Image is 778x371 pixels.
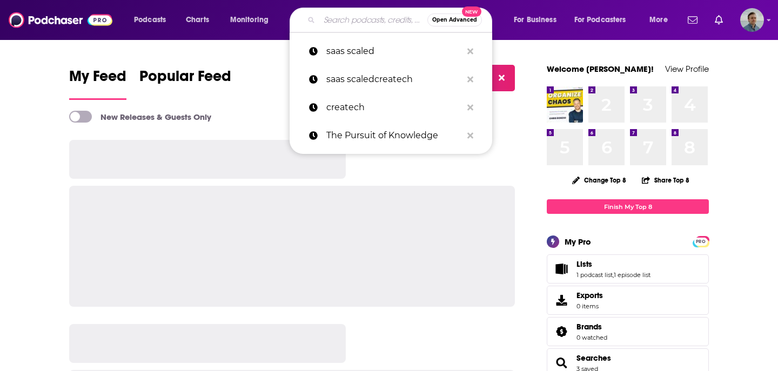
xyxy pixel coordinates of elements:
[427,14,482,26] button: Open AdvancedNew
[576,334,607,341] a: 0 watched
[740,8,764,32] span: Logged in as TrentSell
[290,65,492,93] a: saas scaledcreatech
[665,64,709,74] a: View Profile
[649,12,668,28] span: More
[69,67,126,92] span: My Feed
[290,37,492,65] a: saas scaled
[139,67,231,92] span: Popular Feed
[740,8,764,32] img: User Profile
[694,237,707,245] a: PRO
[69,111,211,123] a: New Releases & Guests Only
[179,11,216,29] a: Charts
[326,65,462,93] p: saas scaledcreatech
[326,122,462,150] p: The Pursuit of Knowledge
[740,8,764,32] button: Show profile menu
[641,170,690,191] button: Share Top 8
[462,6,481,17] span: New
[186,12,209,28] span: Charts
[642,11,681,29] button: open menu
[551,355,572,370] a: Searches
[126,11,180,29] button: open menu
[547,199,709,214] a: Finish My Top 8
[710,11,727,29] a: Show notifications dropdown
[514,12,556,28] span: For Business
[576,291,603,300] span: Exports
[574,12,626,28] span: For Podcasters
[230,12,269,28] span: Monitoring
[576,322,607,332] a: Brands
[326,37,462,65] p: saas scaled
[694,238,707,246] span: PRO
[547,317,709,346] span: Brands
[9,10,112,30] img: Podchaser - Follow, Share and Rate Podcasts
[547,86,583,123] img: Organize Chaos
[290,93,492,122] a: createch
[506,11,570,29] button: open menu
[576,322,602,332] span: Brands
[576,259,650,269] a: Lists
[223,11,283,29] button: open menu
[614,271,650,279] a: 1 episode list
[567,11,642,29] button: open menu
[683,11,702,29] a: Show notifications dropdown
[551,293,572,308] span: Exports
[565,237,591,247] div: My Pro
[432,17,477,23] span: Open Advanced
[300,8,502,32] div: Search podcasts, credits, & more...
[547,254,709,284] span: Lists
[566,173,633,187] button: Change Top 8
[551,261,572,276] a: Lists
[576,271,613,279] a: 1 podcast list
[547,286,709,315] a: Exports
[134,12,166,28] span: Podcasts
[613,271,614,279] span: ,
[551,324,572,339] a: Brands
[290,122,492,150] a: The Pursuit of Knowledge
[576,302,603,310] span: 0 items
[326,93,462,122] p: createch
[547,64,654,74] a: Welcome [PERSON_NAME]!
[576,259,592,269] span: Lists
[576,353,611,363] a: Searches
[139,67,231,100] a: Popular Feed
[319,11,427,29] input: Search podcasts, credits, & more...
[69,67,126,100] a: My Feed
